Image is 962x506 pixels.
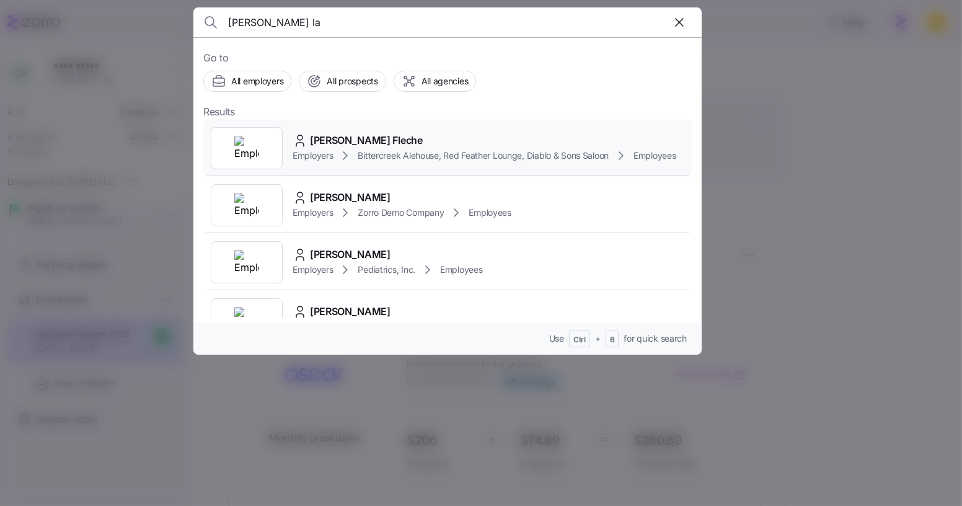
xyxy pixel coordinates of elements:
[234,250,259,275] img: Employer logo
[310,190,391,205] span: [PERSON_NAME]
[469,206,511,219] span: Employees
[610,335,615,345] span: B
[310,304,391,319] span: [PERSON_NAME]
[327,75,377,87] span: All prospects
[231,75,283,87] span: All employers
[293,206,333,219] span: Employers
[573,335,586,345] span: Ctrl
[203,104,235,120] span: Results
[358,149,609,162] span: Bittercreek Alehouse, Red Feather Lounge, Diablo & Sons Saloon
[358,264,415,276] span: Pediatrics, Inc.
[595,332,601,345] span: +
[234,193,259,218] img: Employer logo
[299,71,386,92] button: All prospects
[440,264,482,276] span: Employees
[203,71,291,92] button: All employers
[394,71,477,92] button: All agencies
[293,264,333,276] span: Employers
[234,307,259,332] img: Employer logo
[293,149,333,162] span: Employers
[234,136,259,161] img: Employer logo
[624,332,687,345] span: for quick search
[358,206,444,219] span: Zorro Demo Company
[310,247,391,262] span: [PERSON_NAME]
[549,332,564,345] span: Use
[203,50,692,66] span: Go to
[633,149,676,162] span: Employees
[421,75,469,87] span: All agencies
[310,133,423,148] span: [PERSON_NAME] Fleche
